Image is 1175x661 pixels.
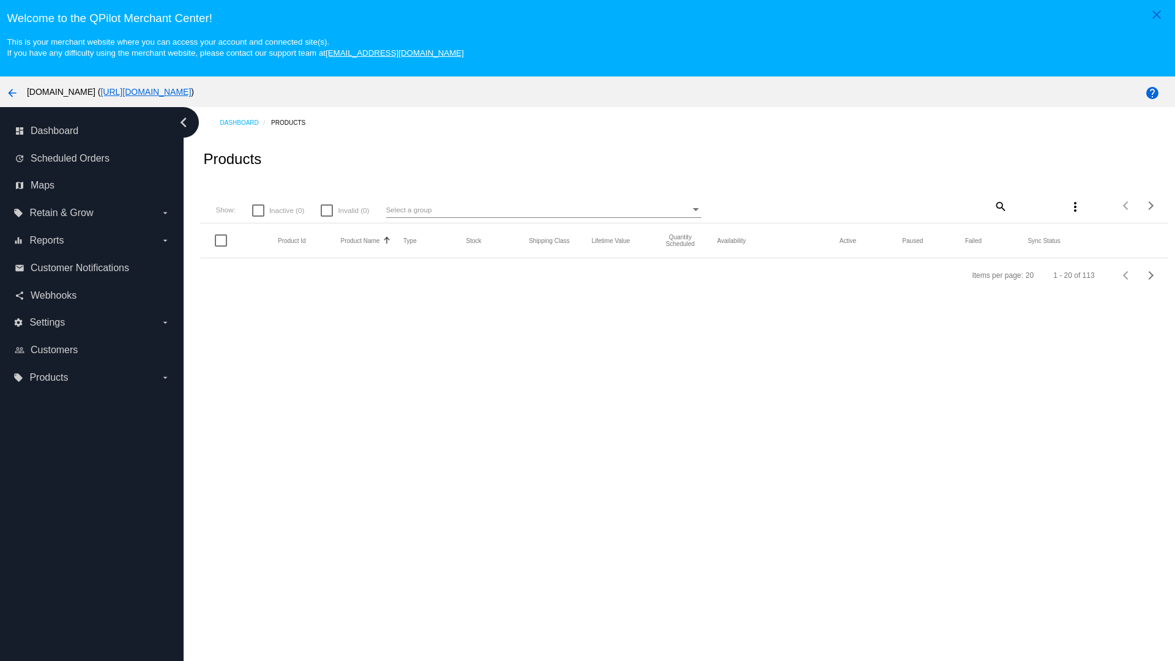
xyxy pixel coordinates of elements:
div: 1 - 20 of 113 [1053,271,1094,280]
span: Invalid (0) [338,203,369,218]
mat-icon: arrow_back [5,86,20,100]
button: Change sorting for ExternalId [278,237,306,244]
h3: Welcome to the QPilot Merchant Center! [7,12,1168,25]
a: [EMAIL_ADDRESS][DOMAIN_NAME] [326,48,464,58]
button: Change sorting for ValidationErrorCode [1028,237,1060,244]
button: Next page [1139,193,1163,218]
small: This is your merchant website where you can access your account and connected site(s). If you hav... [7,37,463,58]
button: Change sorting for LifetimeValue [592,237,630,244]
i: chevron_left [174,113,193,132]
i: email [15,263,24,273]
i: arrow_drop_down [160,318,170,327]
mat-icon: more_vert [1068,200,1083,214]
span: Retain & Grow [29,207,93,218]
button: Change sorting for TotalQuantityFailed [965,237,982,244]
span: Reports [29,235,64,246]
mat-icon: help [1145,86,1160,100]
span: [DOMAIN_NAME] ( ) [27,87,194,97]
a: [URL][DOMAIN_NAME] [100,87,191,97]
button: Change sorting for TotalQuantityScheduledActive [840,237,856,244]
mat-select: Select a group [386,203,701,218]
span: Show: [215,206,235,214]
i: local_offer [13,373,23,383]
span: Scheduled Orders [31,153,110,164]
i: local_offer [13,208,23,218]
i: people_outline [15,345,24,355]
span: Inactive (0) [269,203,304,218]
i: equalizer [13,236,23,245]
a: update Scheduled Orders [15,149,170,168]
div: 20 [1026,271,1034,280]
span: Maps [31,180,54,191]
button: Change sorting for ProductName [341,237,380,244]
span: Settings [29,317,65,328]
a: share Webhooks [15,286,170,305]
button: Change sorting for TotalQuantityScheduledPaused [902,237,923,244]
button: Change sorting for ProductType [403,237,417,244]
span: Webhooks [31,290,76,301]
span: Dashboard [31,125,78,136]
mat-header-cell: Availability [717,237,840,244]
i: arrow_drop_down [160,236,170,245]
span: Products [29,372,68,383]
i: update [15,154,24,163]
button: Next page [1139,263,1163,288]
span: Customer Notifications [31,263,129,274]
div: Items per page: [972,271,1023,280]
h2: Products [203,151,261,168]
i: arrow_drop_down [160,373,170,383]
span: Customers [31,345,78,356]
button: Change sorting for ShippingClass [529,237,570,244]
i: settings [13,318,23,327]
i: share [15,291,24,301]
mat-icon: close [1149,7,1164,22]
a: dashboard Dashboard [15,121,170,141]
button: Change sorting for StockLevel [466,237,482,244]
a: Products [271,113,316,132]
i: dashboard [15,126,24,136]
i: map [15,181,24,190]
a: map Maps [15,176,170,195]
button: Previous page [1114,193,1139,218]
mat-icon: search [993,196,1007,215]
a: email Customer Notifications [15,258,170,278]
a: Dashboard [220,113,271,132]
a: people_outline Customers [15,340,170,360]
i: arrow_drop_down [160,208,170,218]
button: Previous page [1114,263,1139,288]
button: Change sorting for QuantityScheduled [654,234,706,247]
span: Select a group [386,206,432,214]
